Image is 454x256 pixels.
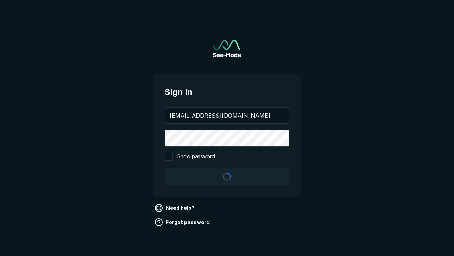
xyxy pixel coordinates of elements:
input: your@email.com [165,108,289,123]
a: Forgot password [153,217,212,228]
img: See-Mode Logo [213,40,241,57]
a: Need help? [153,202,198,214]
span: Show password [177,153,215,161]
span: Sign in [165,86,289,98]
a: Go to sign in [213,40,241,57]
